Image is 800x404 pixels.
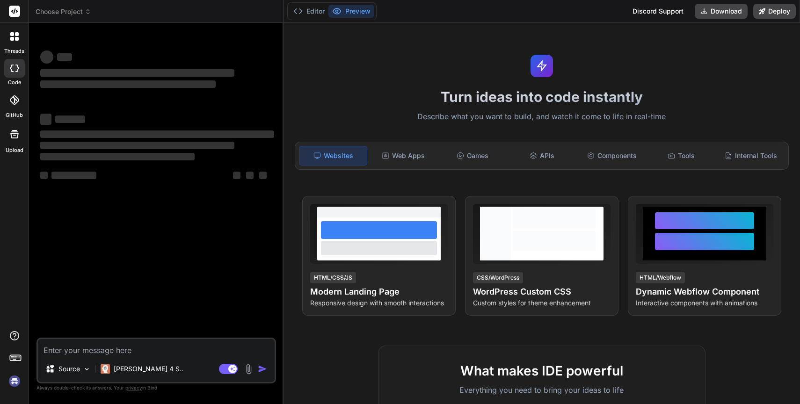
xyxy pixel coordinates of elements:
span: ‌ [55,115,85,123]
span: ‌ [51,172,96,179]
div: Components [578,146,646,166]
span: ‌ [259,172,267,179]
label: GitHub [6,111,23,119]
span: privacy [125,385,142,390]
label: Upload [6,146,23,154]
span: ‌ [40,69,234,77]
img: icon [258,364,267,374]
p: Everything you need to bring your ideas to life [393,384,690,396]
div: HTML/CSS/JS [310,272,356,283]
h1: Turn ideas into code instantly [289,88,794,105]
span: ‌ [57,53,72,61]
div: HTML/Webflow [636,272,685,283]
button: Editor [290,5,328,18]
p: Interactive components with animations [636,298,773,308]
p: Always double-check its answers. Your in Bind [36,383,276,392]
span: ‌ [40,80,216,88]
span: ‌ [40,153,195,160]
span: ‌ [40,114,51,125]
h4: WordPress Custom CSS [473,285,611,298]
span: ‌ [40,130,274,138]
img: Pick Models [83,365,91,373]
span: ‌ [246,172,254,179]
div: Web Apps [369,146,437,166]
div: APIs [509,146,576,166]
img: attachment [243,364,254,375]
p: [PERSON_NAME] 4 S.. [114,364,183,374]
div: Tools [647,146,715,166]
button: Preview [328,5,374,18]
img: signin [7,373,22,389]
span: ‌ [40,172,48,179]
h4: Dynamic Webflow Component [636,285,773,298]
div: CSS/WordPress [473,272,523,283]
span: ‌ [233,172,240,179]
p: Describe what you want to build, and watch it come to life in real-time [289,111,794,123]
span: ‌ [40,142,234,149]
label: code [8,79,21,87]
div: Internal Tools [717,146,785,166]
p: Responsive design with smooth interactions [310,298,448,308]
p: Custom styles for theme enhancement [473,298,611,308]
label: threads [4,47,24,55]
h2: What makes IDE powerful [393,361,690,381]
div: Discord Support [627,4,689,19]
img: Claude 4 Sonnet [101,364,110,374]
button: Download [695,4,748,19]
button: Deploy [753,4,796,19]
h4: Modern Landing Page [310,285,448,298]
span: ‌ [40,50,53,64]
span: Choose Project [36,7,91,16]
div: Games [439,146,507,166]
p: Source [58,364,80,374]
div: Websites [299,146,368,166]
